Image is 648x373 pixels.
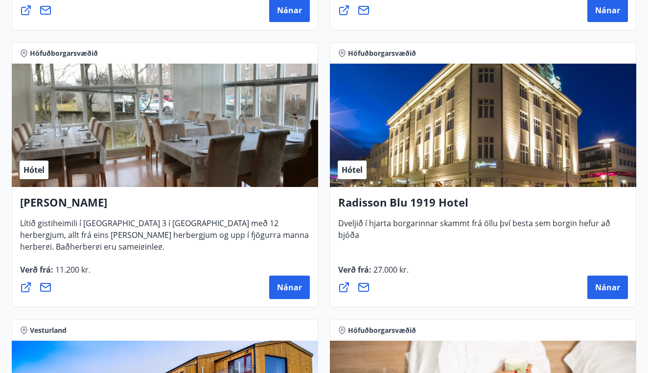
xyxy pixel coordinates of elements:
button: Nánar [587,276,628,299]
span: Höfuðborgarsvæðið [348,48,416,58]
h4: Radisson Blu 1919 Hotel [338,195,628,217]
h4: [PERSON_NAME] [20,195,310,217]
span: Nánar [595,5,620,16]
span: Verð frá : [20,264,91,283]
span: 11.200 kr. [53,264,91,275]
span: Höfuðborgarsvæðið [30,48,98,58]
span: Nánar [277,282,302,293]
button: Nánar [269,276,310,299]
span: 27.000 kr. [371,264,409,275]
span: Höfuðborgarsvæðið [348,326,416,335]
span: Hótel [342,164,363,175]
span: Nánar [595,282,620,293]
span: Verð frá : [338,264,409,283]
span: Dveljið í hjarta borgarinnar skammt frá öllu því besta sem borgin hefur að bjóða [338,218,610,248]
span: Vesturland [30,326,67,335]
span: Hótel [23,164,45,175]
span: Lítið gistiheimili í [GEOGRAPHIC_DATA] 3 í [GEOGRAPHIC_DATA] með 12 herbergjum, allt frá eins [PE... [20,218,309,260]
span: Nánar [277,5,302,16]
